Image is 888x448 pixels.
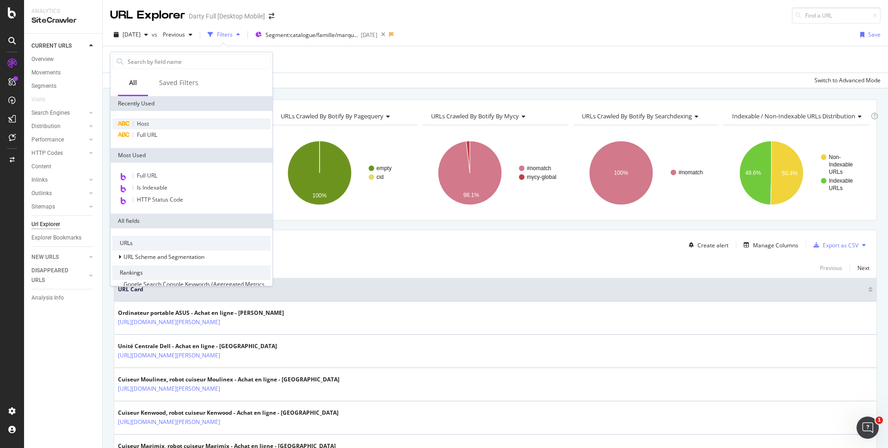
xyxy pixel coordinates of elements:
div: Explorer Bookmarks [31,233,81,243]
button: Export as CSV [810,238,858,252]
div: Inlinks [31,175,48,185]
div: Distribution [31,122,61,131]
span: Full URL [137,172,157,179]
div: Url Explorer [31,220,60,229]
span: URLs Crawled By Botify By pagequery [281,112,383,120]
button: Previous [159,27,196,42]
div: Manage Columns [753,241,798,249]
div: Content [31,162,51,172]
div: Darty Full [Desktop Mobile] [189,12,265,21]
span: URL Card [118,285,866,294]
div: arrow-right-arrow-left [269,13,274,19]
div: A chart. [272,133,416,213]
div: HTTP Codes [31,148,63,158]
a: Performance [31,135,86,145]
button: Filters [204,27,244,42]
a: [URL][DOMAIN_NAME][PERSON_NAME] [118,351,220,360]
a: Content [31,162,96,172]
span: Indexable / Non-Indexable URLs distribution [732,112,855,120]
div: All fields [111,214,272,228]
a: Segments [31,81,96,91]
a: HTTP Codes [31,148,86,158]
text: #nomatch [678,169,703,176]
div: Sitemaps [31,202,55,212]
text: 49.6% [746,170,761,176]
a: Url Explorer [31,220,96,229]
div: Cuiseur Kenwood, robot cuiseur Kenwood - Achat en ligne - [GEOGRAPHIC_DATA] [118,409,339,417]
a: NEW URLS [31,252,86,262]
a: Movements [31,68,96,78]
div: Cuiseur Moulinex, robot cuiseur Moulinex - Achat en ligne - [GEOGRAPHIC_DATA] [118,375,339,384]
a: [URL][DOMAIN_NAME][PERSON_NAME] [118,384,220,393]
text: #nomatch [527,165,551,172]
div: Search Engines [31,108,70,118]
span: Segment: catalogue/famille/marque/index [265,31,358,39]
span: 1 [876,417,883,424]
span: URLs Crawled By Botify By mycy [431,112,519,120]
text: URLs [829,169,843,175]
a: CURRENT URLS [31,41,86,51]
div: Movements [31,68,61,78]
div: Performance [31,135,64,145]
a: [URL][DOMAIN_NAME][PERSON_NAME] [118,417,220,427]
div: CURRENT URLS [31,41,72,51]
div: Filters [217,31,233,38]
div: NEW URLS [31,252,59,262]
button: Create alert [685,238,728,252]
div: DISAPPEARED URLS [31,266,78,285]
button: Switch to Advanced Mode [811,73,881,88]
svg: A chart. [573,133,719,213]
a: Outlinks [31,189,86,198]
div: Analysis Info [31,293,64,303]
a: Search Engines [31,108,86,118]
text: 100% [614,170,628,176]
div: URL Explorer [110,7,185,23]
button: Previous [820,262,842,273]
a: Inlinks [31,175,86,185]
div: Ordinateur portable ASUS - Achat en ligne - [PERSON_NAME] [118,309,284,317]
text: URLs [829,185,843,191]
div: Next [857,264,869,272]
input: Search by field name [127,55,270,68]
span: URL Scheme and Segmentation [123,253,204,261]
button: Manage Columns [740,239,798,251]
div: A chart. [723,133,869,213]
span: vs [152,31,159,38]
button: Next [857,262,869,273]
div: Save [868,31,881,38]
div: SiteCrawler [31,15,95,26]
div: Rankings [112,265,271,280]
div: Unité Centrale Dell - Achat en ligne - [GEOGRAPHIC_DATA] [118,342,277,350]
div: Outlinks [31,189,52,198]
div: Export as CSV [823,241,858,249]
span: Google Search Console Keywords (Aggregated Metrics By URL) [123,280,265,296]
div: Analytics [31,7,95,15]
text: 50.4% [782,170,798,177]
text: cid [376,174,383,180]
text: Indexable [829,161,853,168]
text: 100% [312,192,327,199]
text: empty [376,165,392,172]
text: 98.1% [463,192,479,198]
div: Recently Used [111,96,272,111]
span: Host [137,120,149,128]
h4: URLs Crawled By Botify By mycy [429,109,560,123]
input: Find a URL [792,7,881,24]
button: [DATE] [110,27,152,42]
a: Overview [31,55,96,64]
div: URLs [112,236,271,251]
div: Create alert [697,241,728,249]
span: 2025 Jul. 31st [123,31,141,38]
span: Is Indexable [137,184,167,191]
a: Explorer Bookmarks [31,233,96,243]
div: Most Used [111,148,272,163]
svg: A chart. [422,133,567,213]
h4: Indexable / Non-Indexable URLs Distribution [730,109,869,123]
a: [URL][DOMAIN_NAME][PERSON_NAME] [118,318,220,327]
a: DISAPPEARED URLS [31,266,86,285]
h4: URLs Crawled By Botify By searchdexing [580,109,711,123]
div: Saved Filters [159,78,198,87]
iframe: Intercom live chat [857,417,879,439]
